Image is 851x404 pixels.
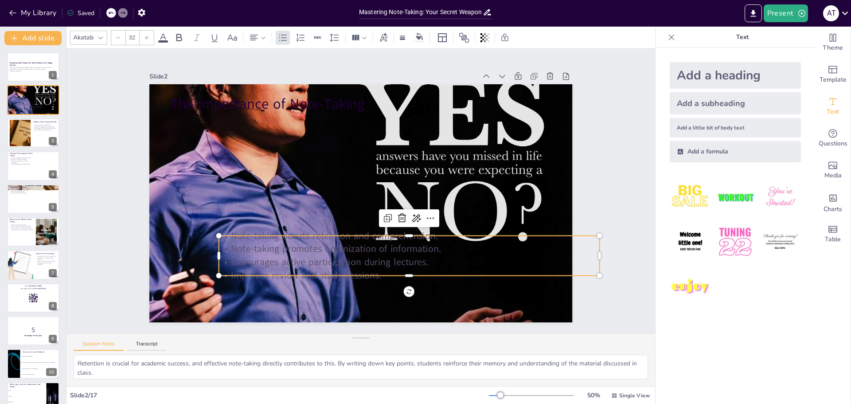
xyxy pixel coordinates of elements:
p: Techniques to minimize distractions. [36,256,57,258]
p: Finding the right method for you. [33,129,57,131]
p: Text [679,27,806,48]
div: Background color [413,33,426,42]
div: Add a formula [670,141,801,162]
div: Saved [67,9,94,17]
img: 6.jpeg [760,221,801,263]
div: 1 [7,52,59,82]
input: Insert title [359,6,483,19]
p: and login with code [10,287,57,290]
span: Charts [824,204,842,214]
p: Importance of an organization system. [10,187,57,189]
p: Tips for Active Listening [36,252,57,255]
span: Single View [619,392,650,399]
div: 9 [49,335,57,343]
div: 9 [7,316,59,345]
p: Encourages active participation during lectures. [16,106,62,108]
span: Notion [8,390,46,391]
p: Overview of popular note-taking apps. [10,157,33,159]
button: Present [764,4,808,22]
p: Improves review and study sessions. [16,108,62,110]
div: 3 [7,118,59,148]
img: 4.jpeg [670,221,711,263]
div: Add charts and graphs [815,186,851,218]
p: Benefits of regular review. [10,191,57,192]
div: Add a subheading [670,92,801,114]
img: 1.jpeg [670,177,711,218]
button: Transcript [127,341,167,351]
p: 5 [10,325,57,335]
div: 50 % [583,391,604,400]
p: Benefits of Mapping for visual learners. [33,126,57,128]
p: Overview of tutoring services. [10,224,33,226]
p: Overview of the Cornell Method. [33,124,57,126]
div: 8 [49,302,57,310]
p: Importance of maintaining eye contact. [36,258,57,261]
strong: Mastering Note-Taking: Your Secret Weapon for College Success [10,62,52,67]
div: A T [823,5,839,21]
div: 10 [7,349,59,378]
p: Benefits of digital note-taking. [10,159,33,161]
div: Column Count [349,31,369,45]
p: Different Note-Taking Methods [33,121,57,123]
div: Add a little bit of body text [670,118,801,137]
p: Advantages of Outlining for organization. [33,128,57,129]
img: 7.jpeg [670,267,711,308]
div: Add a table [815,218,851,250]
p: Resources for Effective Note-Taking [10,218,33,223]
span: A method focusing solely on summarizing. [22,368,59,369]
div: Add images, graphics, shapes or video [815,154,851,186]
p: The Importance of Note-Taking [10,86,57,89]
span: Text [827,107,839,117]
div: 10 [46,368,57,376]
button: Speaker Notes [74,341,124,351]
p: Note-taking boosts retention and comprehension. [16,103,62,105]
div: 6 [49,236,57,244]
div: 7 [7,250,59,279]
div: Slide 2 [162,51,488,93]
p: Note-taking boosts retention and comprehension. [214,214,594,267]
p: Which app is best for collaborative note-taking? [10,383,44,388]
div: 5 [7,184,59,214]
div: 2 [49,104,57,112]
div: Border settings [398,31,407,45]
div: Add text boxes [815,90,851,122]
p: What is the Cornell Method? [23,350,57,353]
p: Utilizing Technology for Note-Taking [10,152,33,157]
button: Export to PowerPoint [745,4,762,22]
img: 2.jpeg [714,177,756,218]
div: Layout [435,31,449,45]
div: 3 [49,137,57,145]
p: This presentation will explore effective note-taking strategies, the importance of organization, ... [10,67,57,70]
img: 3.jpeg [760,177,801,218]
p: Online platforms for additional support. [10,227,33,229]
div: 2 [7,85,59,114]
div: 6 [7,217,59,247]
button: A T [823,4,839,22]
span: Template [820,75,847,85]
p: Engaging with the material presented. [36,263,57,266]
p: Encourages active participation during lectures. [211,240,592,293]
p: Summarizing key points mentally. [36,261,57,263]
p: Using color coding for clarity. [10,192,57,194]
span: Table [825,235,841,244]
div: Change the overall theme [815,27,851,59]
div: 8 [7,283,59,313]
span: Questions [819,139,847,149]
div: 7 [49,269,57,277]
strong: [DOMAIN_NAME] [29,285,42,287]
span: Position [459,32,469,43]
p: Note-taking promotes organization of information. [213,227,593,280]
div: Akatab [71,31,95,43]
div: Add a heading [670,62,801,89]
p: Note-taking promotes organization of information. [16,105,62,106]
span: Google Docs [8,401,46,402]
p: The Importance of Note-Taking [180,75,560,134]
img: 5.jpeg [714,221,756,263]
div: Get real-time input from your audience [815,122,851,154]
p: Time-saving features of digital tools. [10,164,33,165]
textarea: Retention is crucial for academic success, and effective note-taking directly contributes to this... [74,355,648,379]
p: Enhancing collaboration through technology. [10,161,33,164]
div: 4 [49,170,57,178]
p: Importance of utilizing available resources. [10,229,33,231]
div: 5 [49,203,57,211]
